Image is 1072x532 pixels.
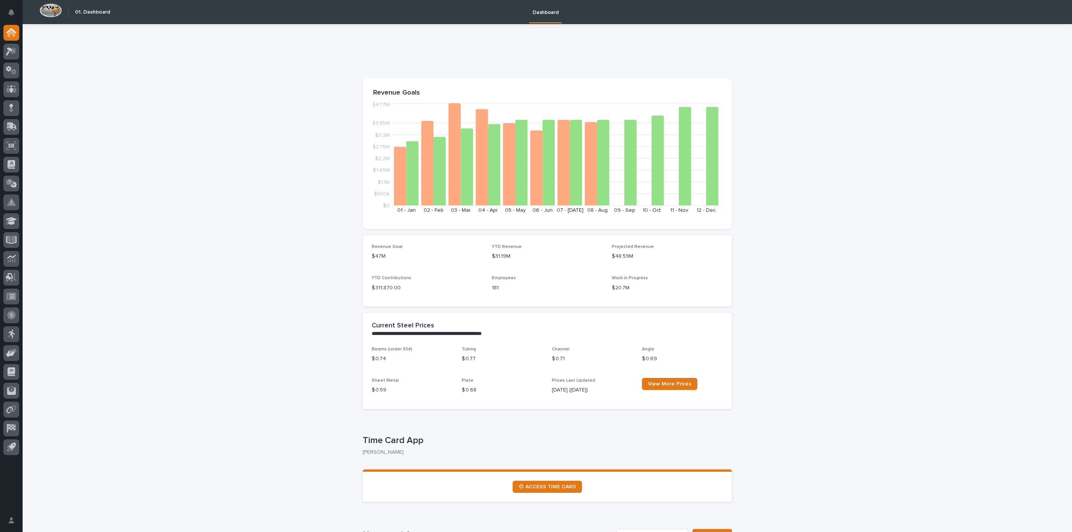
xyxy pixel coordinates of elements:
[375,156,390,161] tspan: $2.2M
[612,276,648,280] span: Work in Progress
[533,208,553,213] text: 06 - Jun
[612,245,654,249] span: Projected Revenue
[372,386,453,394] p: $ 0.59
[478,208,498,213] text: 04 - Apr
[372,276,411,280] span: YTD Contributions
[492,276,516,280] span: Employees
[372,322,434,330] h2: Current Steel Prices
[372,252,483,260] p: $47M
[374,191,390,197] tspan: $550K
[648,381,691,387] span: View More Prices
[642,347,654,352] span: Angle
[372,245,403,249] span: Revenue Goal
[375,133,390,138] tspan: $3.3M
[9,9,19,21] div: Notifications
[642,378,697,390] a: View More Prices
[612,252,723,260] p: $48.59M
[373,168,390,173] tspan: $1.65M
[363,435,729,446] p: Time Card App
[642,355,723,363] p: $ 0.69
[552,378,595,383] span: Prices Last Updated
[363,449,726,456] p: [PERSON_NAME]
[372,102,390,108] tspan: $4.77M
[372,378,399,383] span: Sheet Metal
[372,347,412,352] span: Beams (under 55#)
[519,484,576,489] span: ⏲ ACCESS TIME CARD
[462,378,473,383] span: Plate
[424,208,444,213] text: 02 - Feb
[587,208,608,213] text: 08 - Aug
[373,89,721,97] p: Revenue Goals
[505,208,526,213] text: 05 - May
[75,9,110,15] h2: 01. Dashboard
[643,208,661,213] text: 10 - Oct
[552,386,633,394] p: [DATE] ([DATE])
[670,208,688,213] text: 11 - Nov
[372,144,390,150] tspan: $2.75M
[557,208,583,213] text: 07 - [DATE]
[372,355,453,363] p: $ 0.74
[462,347,476,352] span: Tubing
[3,5,19,20] button: Notifications
[552,355,633,363] p: $ 0.71
[372,284,483,292] p: $ 311,870.00
[552,347,570,352] span: Channel
[378,180,390,185] tspan: $1.1M
[492,284,603,292] p: 181
[462,386,543,394] p: $ 0.68
[451,208,471,213] text: 03 - Mar
[40,3,62,17] img: Workspace Logo
[462,355,543,363] p: $ 0.77
[492,252,603,260] p: $31.19M
[612,284,723,292] p: $20.7M
[513,481,582,493] a: ⏲ ACCESS TIME CARD
[614,208,635,213] text: 09 - Sep
[397,208,416,213] text: 01 - Jan
[697,208,716,213] text: 12 - Dec
[383,203,390,208] tspan: $0
[492,245,522,249] span: YTD Revenue
[372,121,390,126] tspan: $3.85M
